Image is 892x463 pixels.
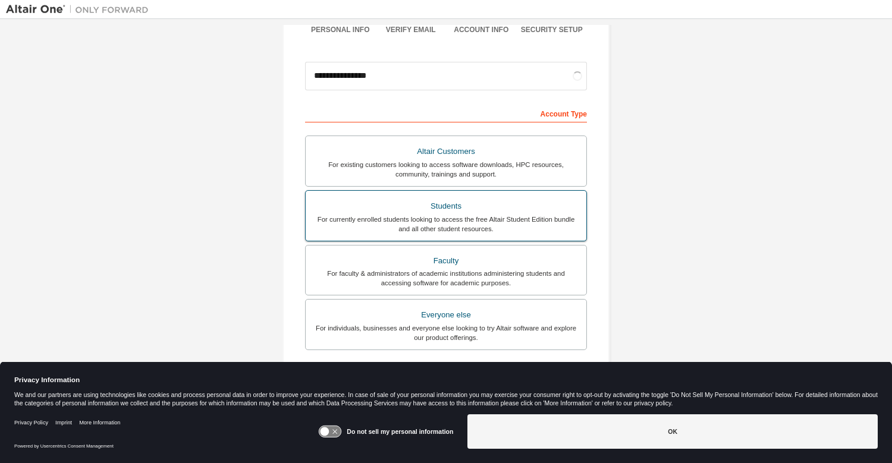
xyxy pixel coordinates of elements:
div: Verify Email [376,25,447,34]
div: Everyone else [313,307,579,323]
div: For currently enrolled students looking to access the free Altair Student Edition bundle and all ... [313,215,579,234]
div: For existing customers looking to access software downloads, HPC resources, community, trainings ... [313,160,579,179]
div: For individuals, businesses and everyone else looking to try Altair software and explore our prod... [313,323,579,342]
div: For faculty & administrators of academic institutions administering students and accessing softwa... [313,269,579,288]
div: Students [313,198,579,215]
div: Altair Customers [313,143,579,160]
div: Personal Info [305,25,376,34]
div: Faculty [313,253,579,269]
div: Security Setup [517,25,588,34]
div: Account Info [446,25,517,34]
div: Account Type [305,103,587,122]
img: Altair One [6,4,155,15]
